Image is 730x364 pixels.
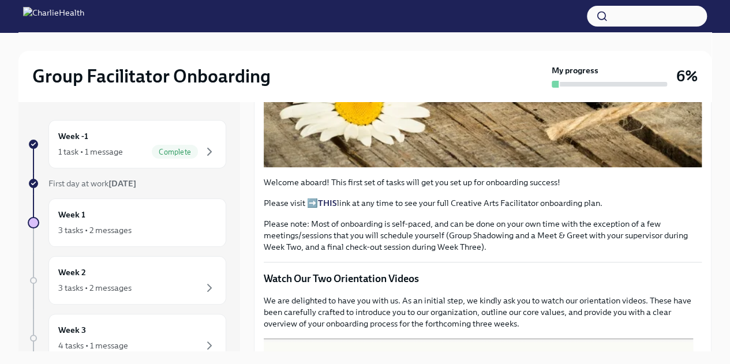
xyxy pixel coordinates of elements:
[28,314,226,362] a: Week 34 tasks • 1 message
[58,340,128,351] div: 4 tasks • 1 message
[152,148,198,156] span: Complete
[108,178,136,189] strong: [DATE]
[28,198,226,247] a: Week 13 tasks • 2 messages
[58,282,132,294] div: 3 tasks • 2 messages
[58,266,86,279] h6: Week 2
[58,324,86,336] h6: Week 3
[32,65,271,88] h2: Group Facilitator Onboarding
[28,178,226,189] a: First day at work[DATE]
[264,272,702,286] p: Watch Our Two Orientation Videos
[318,198,337,208] a: THIS
[264,295,702,329] p: We are delighted to have you with us. As an initial step, we kindly ask you to watch our orientat...
[28,256,226,305] a: Week 23 tasks • 2 messages
[48,178,136,189] span: First day at work
[552,65,598,76] strong: My progress
[58,130,88,142] h6: Week -1
[676,66,698,87] h3: 6%
[58,224,132,236] div: 3 tasks • 2 messages
[28,120,226,168] a: Week -11 task • 1 messageComplete
[58,146,123,157] div: 1 task • 1 message
[58,208,85,221] h6: Week 1
[264,218,702,253] p: Please note: Most of onboarding is self-paced, and can be done on your own time with the exceptio...
[23,7,84,25] img: CharlieHealth
[264,177,702,188] p: Welcome aboard! This first set of tasks will get you set up for onboarding success!
[264,197,702,209] p: Please visit ➡️ link at any time to see your full Creative Arts Facilitator onboarding plan.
